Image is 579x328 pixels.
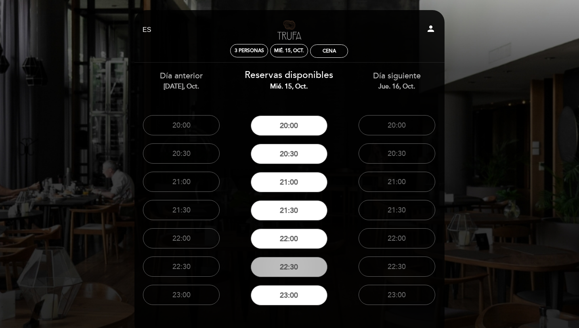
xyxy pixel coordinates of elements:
div: [DATE], oct. [134,82,229,91]
div: Día anterior [134,70,229,91]
button: 20:30 [359,143,435,164]
button: 22:30 [251,257,327,277]
button: person [426,24,436,36]
button: 21:00 [143,172,220,192]
button: 21:30 [359,200,435,220]
span: 3 personas [235,48,264,54]
button: 21:30 [143,200,220,220]
button: 21:00 [251,172,327,192]
button: 22:00 [359,228,435,248]
button: 22:00 [251,229,327,249]
div: Cena [323,48,336,54]
button: 23:00 [251,285,327,305]
button: 20:00 [359,115,435,135]
button: 20:00 [251,116,327,136]
button: 20:30 [251,144,327,164]
button: 21:00 [359,172,435,192]
button: 22:30 [143,257,220,277]
div: jue. 16, oct. [349,82,445,91]
button: 20:30 [143,143,220,164]
button: 20:00 [143,115,220,135]
div: Reservas disponibles [241,69,337,91]
button: 21:30 [251,200,327,221]
div: mié. 15, oct. [241,82,337,91]
button: 22:30 [359,257,435,277]
button: 23:00 [359,285,435,305]
button: 23:00 [143,285,220,305]
div: mié. 15, oct. [274,48,304,54]
button: 22:00 [143,228,220,248]
div: Día siguiente [349,70,445,91]
i: person [426,24,436,34]
a: Trufa [PERSON_NAME] [239,19,340,41]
